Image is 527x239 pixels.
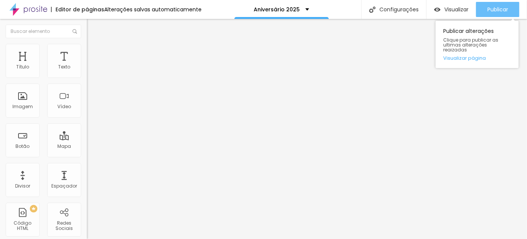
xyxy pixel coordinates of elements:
[254,7,300,12] p: Aniversário 2025
[436,21,519,68] div: Publicar alterações
[12,104,33,109] div: Imagem
[16,144,30,149] div: Botão
[369,6,376,13] img: Icone
[434,6,441,13] img: view-1.svg
[476,2,519,17] button: Publicar
[57,104,71,109] div: Vídeo
[72,29,77,34] img: Icone
[15,183,30,189] div: Divisor
[443,37,511,53] span: Clique para publicar as ultimas alterações reaizadas
[444,6,468,12] span: Visualizar
[104,7,202,12] div: Alterações salvas automaticamente
[58,64,70,70] div: Texto
[487,6,508,12] span: Publicar
[6,25,81,38] input: Buscar elemento
[16,64,29,70] div: Título
[51,7,104,12] div: Editor de páginas
[87,19,527,239] iframe: Editor
[8,220,37,231] div: Código HTML
[57,144,71,149] div: Mapa
[49,220,79,231] div: Redes Sociais
[443,56,511,61] a: Visualizar página
[427,2,476,17] button: Visualizar
[51,183,77,189] div: Espaçador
